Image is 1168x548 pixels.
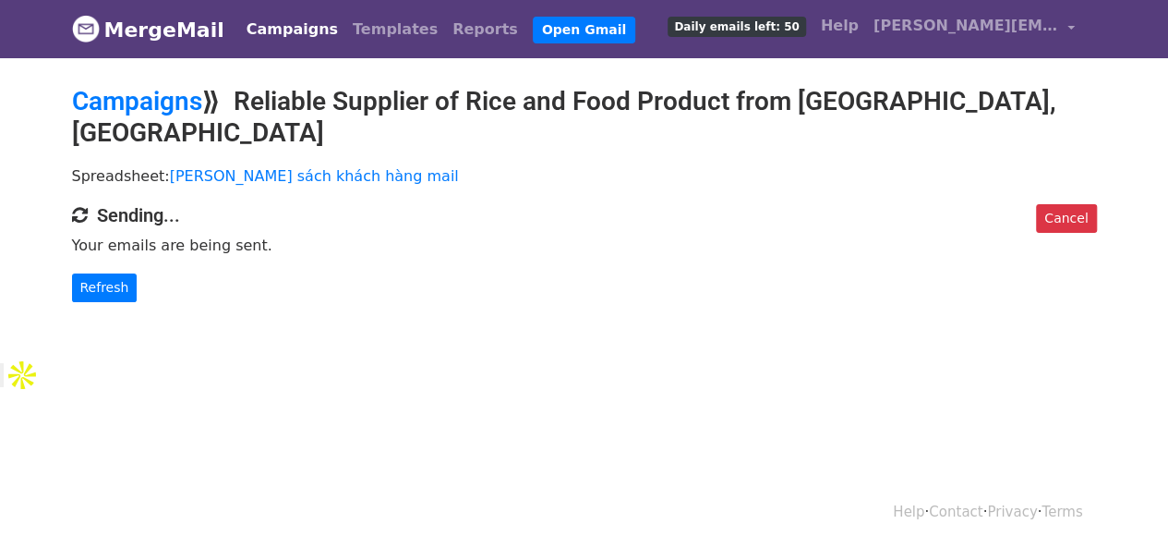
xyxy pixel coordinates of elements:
[72,10,224,49] a: MergeMail
[72,86,1097,148] h2: ⟫ Reliable Supplier of Rice and Food Product from [GEOGRAPHIC_DATA], [GEOGRAPHIC_DATA]
[345,11,445,48] a: Templates
[4,357,41,394] img: Apollo
[1076,459,1168,548] iframe: Chat Widget
[72,204,1097,226] h4: Sending...
[813,7,866,44] a: Help
[72,15,100,43] img: MergeMail logo
[239,11,345,48] a: Campaigns
[1042,504,1082,520] a: Terms
[170,167,459,185] a: [PERSON_NAME] sách khách hàng mail
[866,7,1082,51] a: [PERSON_NAME][EMAIL_ADDRESS][DOMAIN_NAME]
[445,11,525,48] a: Reports
[72,86,202,116] a: Campaigns
[668,17,805,37] span: Daily emails left: 50
[72,274,138,302] a: Refresh
[929,504,982,520] a: Contact
[873,15,1058,37] span: [PERSON_NAME][EMAIL_ADDRESS][DOMAIN_NAME]
[533,17,635,43] a: Open Gmail
[987,504,1037,520] a: Privacy
[893,504,924,520] a: Help
[1036,204,1096,233] a: Cancel
[72,236,1097,255] p: Your emails are being sent.
[660,7,813,44] a: Daily emails left: 50
[72,166,1097,186] p: Spreadsheet:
